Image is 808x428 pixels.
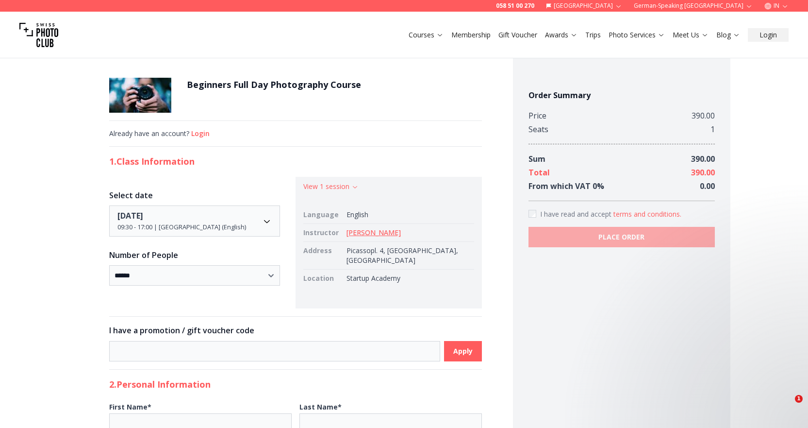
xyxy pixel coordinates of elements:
a: Gift Voucher [498,30,537,40]
button: Trips [581,28,605,42]
button: Apply [444,341,482,361]
font: Login [759,30,777,39]
font: Beginners Full Day Photography Course [187,79,361,90]
font: Awards [545,30,568,39]
font: English [346,210,368,219]
a: [PERSON_NAME] [346,228,401,237]
button: Membership [447,28,495,42]
font: [GEOGRAPHIC_DATA] [554,1,613,10]
font: Courses [409,30,434,39]
button: Photo Services [605,28,669,42]
font: Trips [585,30,601,39]
font: 058 51 00 270 [496,1,534,10]
td: Picassopl. 4, [GEOGRAPHIC_DATA], [GEOGRAPHIC_DATA] [343,242,474,270]
img: Swiss photo club [19,16,58,54]
h2: 1. Class Information [109,154,482,168]
div: Total [528,166,550,179]
a: Blog [716,30,740,40]
iframe: Intercom live chat [775,395,798,418]
h3: Number of People [109,249,280,261]
td: Language [303,206,343,224]
h3: I have a promotion / gift voucher code [109,325,482,336]
a: 058 51 00 270 [496,2,534,10]
font: IN [774,1,779,10]
button: Courses [405,28,447,42]
a: Photo Services [609,30,665,40]
b: First Name * [109,402,151,411]
span: 1 [795,395,803,403]
div: 390.00 [692,109,715,122]
span: I have read and accept [540,209,613,219]
a: Meet Us [673,30,709,40]
td: Startup Academy [343,270,474,288]
button: Blog [712,28,744,42]
div: Sum [528,152,545,166]
div: Already have an account? [109,129,482,138]
b: Last Name * [299,402,342,411]
td: Instructor [303,224,343,242]
font: 390.00 [691,167,715,178]
button: Gift Voucher [495,28,541,42]
h3: Select date [109,189,280,201]
button: Awards [541,28,581,42]
button: Login [748,28,789,42]
a: Membership [451,30,491,40]
div: From which VAT 0 % [528,179,604,193]
button: Meet Us [669,28,712,42]
font: Meet Us [673,30,699,39]
font: German-speaking [GEOGRAPHIC_DATA] [634,1,743,10]
h2: 2. Personal Information [109,377,482,391]
input: Accept terms [528,210,536,218]
a: Courses [409,30,444,40]
button: PLACE ORDER [528,227,715,247]
button: Date [109,205,280,237]
td: Address [303,242,343,270]
font: 1 [710,124,715,135]
button: Accept termsI have read and accept [613,209,681,219]
span: 0.00 [700,181,715,191]
b: PLACE ORDER [598,232,644,242]
button: View 1 session [303,182,359,191]
a: Trips [585,30,601,40]
font: Membership [451,30,491,39]
button: Login [191,129,210,138]
font: 390.00 [691,154,715,164]
td: Location [303,270,343,288]
font: Gift Voucher [498,30,537,39]
h4: Order Summary [528,89,715,101]
div: Seats [528,122,548,136]
font: Price [528,110,546,121]
font: Blog [716,30,731,39]
img: Beginners Full Day Photography Course [109,78,171,113]
b: Apply [453,346,473,356]
a: Awards [545,30,577,40]
font: Photo Services [609,30,656,39]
